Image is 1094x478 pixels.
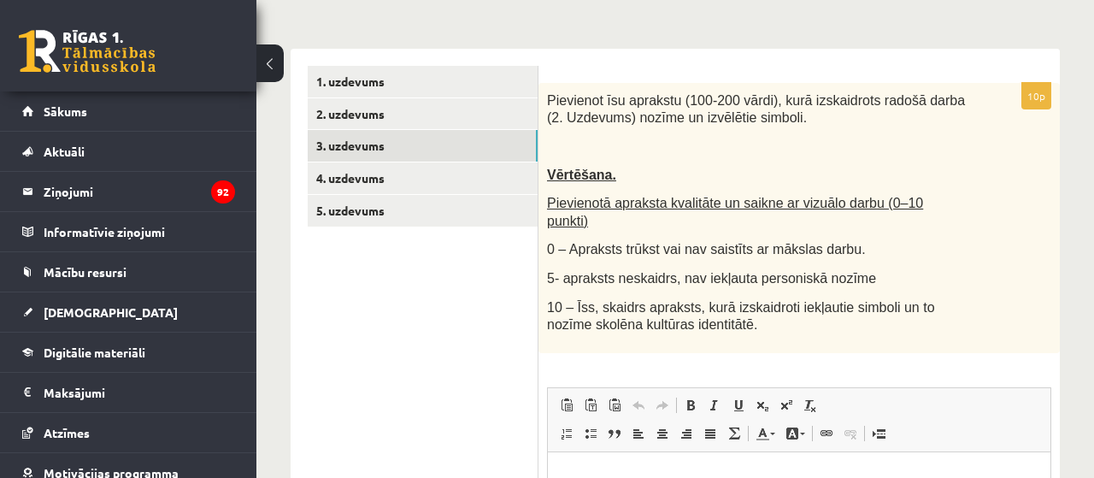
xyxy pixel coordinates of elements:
[547,168,616,182] span: Vērtēšana.
[308,98,538,130] a: 2. uzdevums
[867,422,891,445] a: Ievietot lapas pārtraukumu drukai
[626,422,650,445] a: Izlīdzināt pa kreisi
[798,394,822,416] a: Noņemt stilus
[17,17,485,35] body: Bagātinātā teksta redaktors, wiswyg-editor-user-answer-47433920363140
[308,130,538,162] a: 3. uzdevums
[650,422,674,445] a: Centrēti
[22,413,235,452] a: Atzīmes
[44,103,87,119] span: Sākums
[44,212,235,251] legend: Informatīvie ziņojumi
[579,394,603,416] a: Ievietot kā vienkāršu tekstu (vadīšanas taustiņš+pārslēgšanas taustiņš+V)
[19,30,156,73] a: Rīgas 1. Tālmācības vidusskola
[22,91,235,131] a: Sākums
[750,422,780,445] a: Teksta krāsa
[547,196,923,228] span: Pievienotā apraksta kvalitāte un saikne ar vizuālo darbu (0–10 punkti)
[22,252,235,292] a: Mācību resursi
[1021,82,1051,109] p: 10p
[555,394,579,416] a: Ielīmēt (vadīšanas taustiņš+V)
[703,394,726,416] a: Slīpraksts (vadīšanas taustiņš+I)
[211,180,235,204] i: 92
[815,422,838,445] a: Saite (vadīšanas taustiņš+K)
[44,264,126,280] span: Mācību resursi
[22,132,235,171] a: Aktuāli
[774,394,798,416] a: Augšraksts
[547,242,866,257] span: 0 – Apraksts trūkst vai nav saistīts ar mākslas darbu.
[44,345,145,360] span: Digitālie materiāli
[547,300,935,333] span: 10 – Īss, skaidrs apraksts, kurā izskaidroti iekļautie simboli un to nozīme skolēna kultūras iden...
[555,422,579,445] a: Ievietot/noņemt numurētu sarakstu
[44,425,90,440] span: Atzīmes
[308,66,538,97] a: 1. uzdevums
[674,422,698,445] a: Izlīdzināt pa labi
[838,422,862,445] a: Atsaistīt
[308,162,538,194] a: 4. uzdevums
[44,144,85,159] span: Aktuāli
[650,394,674,416] a: Atkārtot (vadīšanas taustiņš+Y)
[44,304,178,320] span: [DEMOGRAPHIC_DATA]
[44,172,235,211] legend: Ziņojumi
[579,422,603,445] a: Ievietot/noņemt sarakstu ar aizzīmēm
[308,195,538,227] a: 5. uzdevums
[698,422,722,445] a: Izlīdzināt malas
[722,422,746,445] a: Math
[603,422,626,445] a: Bloka citāts
[726,394,750,416] a: Pasvītrojums (vadīšanas taustiņš+U)
[547,271,876,286] span: 5- apraksts neskaidrs, nav iekļauta personiskā nozīme
[22,212,235,251] a: Informatīvie ziņojumi
[22,292,235,332] a: [DEMOGRAPHIC_DATA]
[22,373,235,412] a: Maksājumi
[44,373,235,412] legend: Maksājumi
[679,394,703,416] a: Treknraksts (vadīšanas taustiņš+B)
[626,394,650,416] a: Atcelt (vadīšanas taustiņš+Z)
[780,422,810,445] a: Fona krāsa
[22,333,235,372] a: Digitālie materiāli
[750,394,774,416] a: Apakšraksts
[547,93,965,126] span: Pievienot īsu aprakstu (100-200 vārdi), kurā izskaidrots radošā darba (2. Uzdevums) nozīme un izv...
[22,172,235,211] a: Ziņojumi92
[603,394,626,416] a: Ievietot no Worda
